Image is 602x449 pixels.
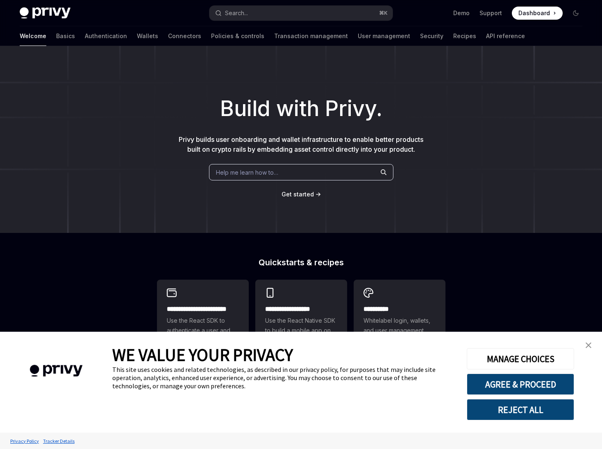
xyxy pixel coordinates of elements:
img: dark logo [20,7,70,19]
a: Support [479,9,502,17]
a: Transaction management [274,26,348,46]
span: Use the React SDK to authenticate a user and create an embedded wallet. [167,316,239,355]
h1: Build with Privy. [13,93,589,125]
a: Security [420,26,443,46]
span: Privy builds user onboarding and wallet infrastructure to enable better products built on crypto ... [179,135,423,153]
button: Open search [209,6,393,21]
span: Use the React Native SDK to build a mobile app on Solana. [265,316,337,345]
button: AGREE & PROCEED [467,374,574,395]
a: **** **** **** ***Use the React Native SDK to build a mobile app on Solana. [255,280,347,363]
span: WE VALUE YOUR PRIVACY [112,344,293,365]
div: Search... [225,8,248,18]
a: Authentication [85,26,127,46]
a: Connectors [168,26,201,46]
a: Welcome [20,26,46,46]
a: Dashboard [512,7,563,20]
a: User management [358,26,410,46]
a: Recipes [453,26,476,46]
button: Toggle dark mode [569,7,582,20]
a: API reference [486,26,525,46]
div: This site uses cookies and related technologies, as described in our privacy policy, for purposes... [112,365,454,390]
span: Get started [282,191,314,198]
button: MANAGE CHOICES [467,348,574,369]
a: Tracker Details [41,434,77,448]
h2: Quickstarts & recipes [157,258,445,267]
button: REJECT ALL [467,399,574,420]
a: Demo [453,9,470,17]
a: **** *****Whitelabel login, wallets, and user management with your own UI and branding. [354,280,445,363]
span: ⌘ K [379,10,388,16]
img: company logo [12,353,100,389]
a: Wallets [137,26,158,46]
a: Privacy Policy [8,434,41,448]
a: Policies & controls [211,26,264,46]
span: Whitelabel login, wallets, and user management with your own UI and branding. [363,316,436,355]
img: close banner [586,342,591,348]
a: close banner [580,337,597,353]
a: Basics [56,26,75,46]
span: Dashboard [518,9,550,17]
a: Get started [282,190,314,198]
span: Help me learn how to… [216,168,278,177]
